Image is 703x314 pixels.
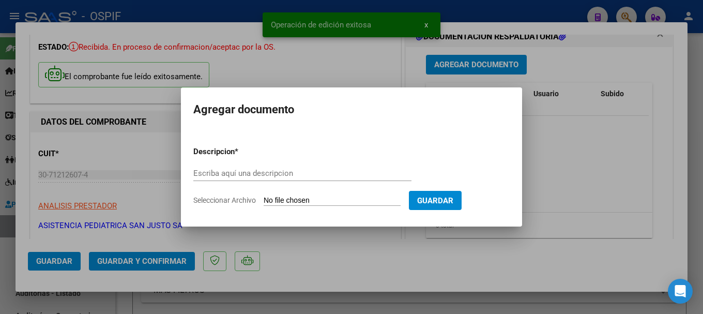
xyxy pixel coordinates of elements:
[193,146,288,158] p: Descripcion
[409,191,462,210] button: Guardar
[193,196,256,204] span: Seleccionar Archivo
[668,279,693,304] div: Open Intercom Messenger
[417,196,453,205] span: Guardar
[193,100,510,119] h2: Agregar documento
